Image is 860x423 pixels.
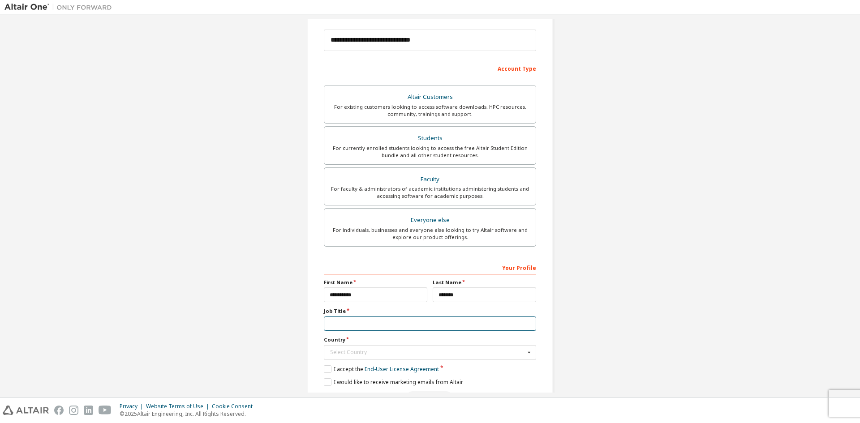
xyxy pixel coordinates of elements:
label: Job Title [324,308,536,315]
img: Altair One [4,3,116,12]
div: Everyone else [330,214,530,226]
div: Students [330,132,530,145]
label: Country [324,336,536,343]
div: For faculty & administrators of academic institutions administering students and accessing softwa... [330,185,530,200]
div: Your Profile [324,260,536,274]
img: youtube.svg [99,406,112,415]
label: I accept the [324,365,439,373]
div: Account Type [324,61,536,75]
div: For existing customers looking to access software downloads, HPC resources, community, trainings ... [330,103,530,118]
img: instagram.svg [69,406,78,415]
div: For individuals, businesses and everyone else looking to try Altair software and explore our prod... [330,226,530,241]
div: Website Terms of Use [146,403,212,410]
img: altair_logo.svg [3,406,49,415]
div: Select Country [330,350,525,355]
label: Last Name [433,279,536,286]
div: Privacy [120,403,146,410]
img: linkedin.svg [84,406,93,415]
div: For currently enrolled students looking to access the free Altair Student Edition bundle and all ... [330,145,530,159]
a: End-User License Agreement [365,365,439,373]
label: First Name [324,279,427,286]
div: Faculty [330,173,530,186]
div: Altair Customers [330,91,530,103]
div: Read and acccept EULA to continue [324,391,536,405]
label: I would like to receive marketing emails from Altair [324,378,463,386]
img: facebook.svg [54,406,64,415]
div: Cookie Consent [212,403,258,410]
p: © 2025 Altair Engineering, Inc. All Rights Reserved. [120,410,258,418]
